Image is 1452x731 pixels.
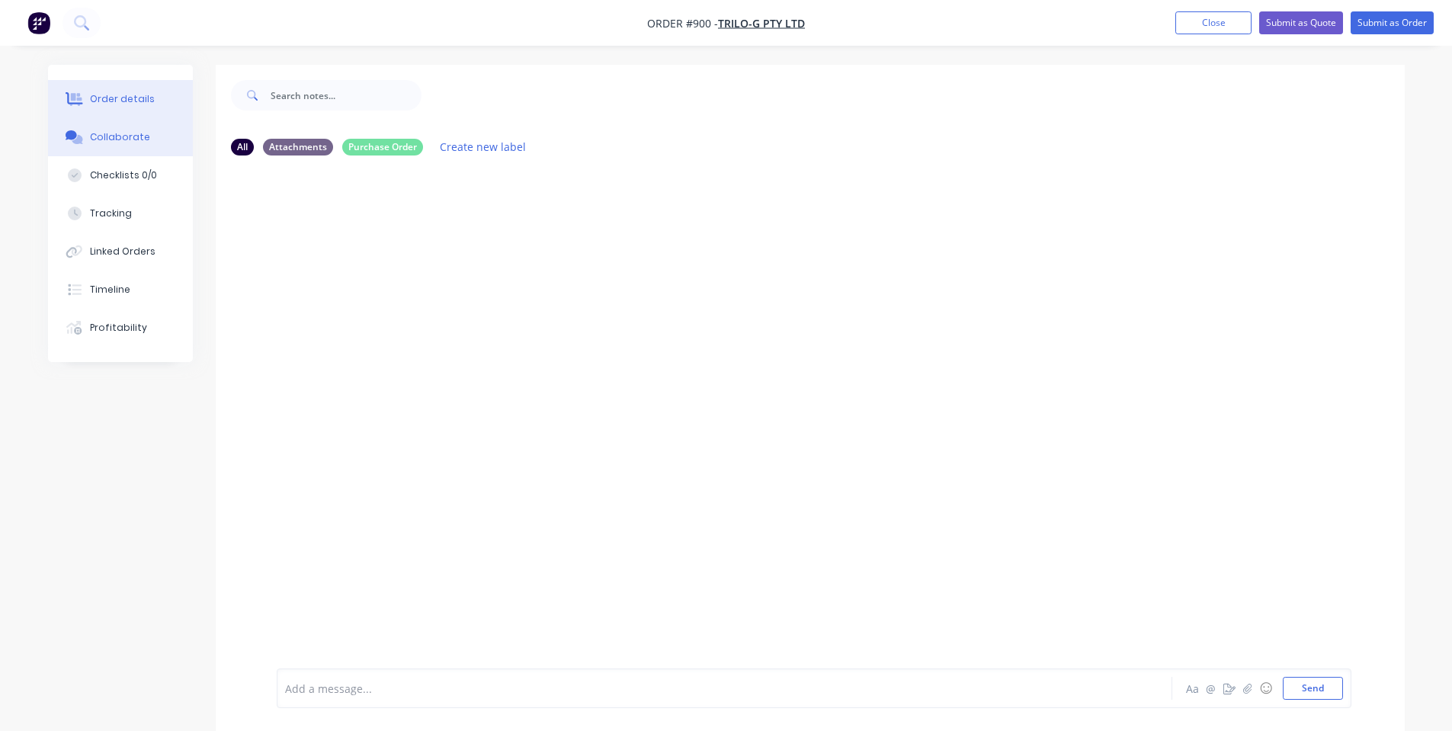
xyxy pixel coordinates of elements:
div: Timeline [90,283,130,297]
button: Submit as Order [1351,11,1434,34]
div: Checklists 0/0 [90,168,157,182]
button: Send [1283,677,1343,700]
div: All [231,139,254,155]
button: Timeline [48,271,193,309]
img: Factory [27,11,50,34]
div: Tracking [90,207,132,220]
button: Tracking [48,194,193,232]
button: Order details [48,80,193,118]
button: Close [1175,11,1252,34]
div: Attachments [263,139,333,155]
button: Checklists 0/0 [48,156,193,194]
button: @ [1202,679,1220,697]
div: Purchase Order [342,139,423,155]
input: Search notes... [271,80,421,111]
div: Linked Orders [90,245,155,258]
span: Order #900 - [647,16,718,30]
div: Order details [90,92,155,106]
div: Collaborate [90,130,150,144]
button: Create new label [432,136,534,157]
button: Aa [1184,679,1202,697]
div: Profitability [90,321,147,335]
button: Linked Orders [48,232,193,271]
button: Profitability [48,309,193,347]
a: Trilo-G Pty Ltd [718,16,805,30]
button: Submit as Quote [1259,11,1343,34]
button: ☺ [1257,679,1275,697]
button: Collaborate [48,118,193,156]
